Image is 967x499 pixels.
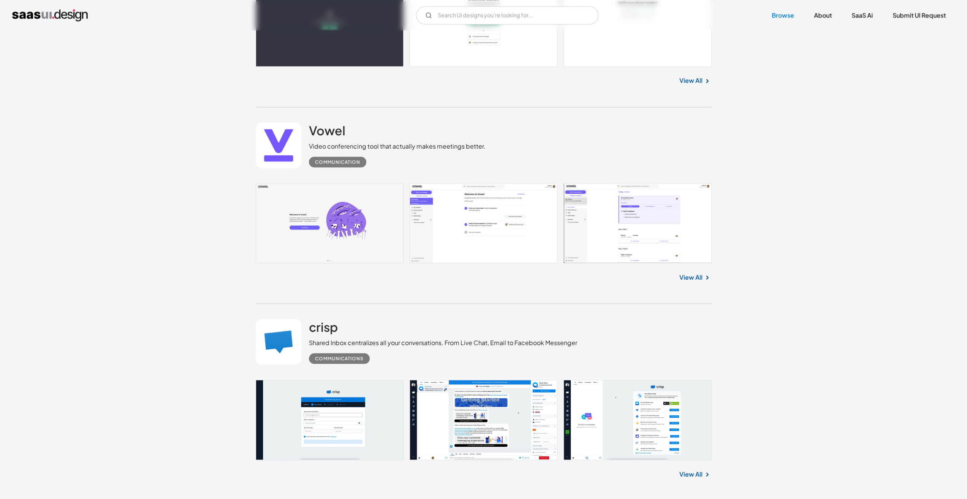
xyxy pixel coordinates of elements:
a: View All [679,272,703,282]
div: Video conferencing tool that actually makes meetings better. [309,141,486,150]
a: home [12,9,88,21]
div: Shared Inbox centralizes all your conversations. From Live Chat, Email to Facebook Messenger [309,338,577,347]
a: Browse [763,7,803,24]
div: Communication [315,157,360,166]
h2: Vowel [309,122,345,138]
a: View All [679,76,703,85]
form: Email Form [416,6,598,24]
input: Search UI designs you're looking for... [416,6,598,24]
a: View All [679,469,703,478]
a: Vowel [309,122,345,141]
a: crisp [309,319,338,338]
a: SaaS Ai [842,7,882,24]
a: About [805,7,841,24]
a: Submit UI Request [883,7,955,24]
h2: crisp [309,319,338,334]
div: Communications [315,354,364,363]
